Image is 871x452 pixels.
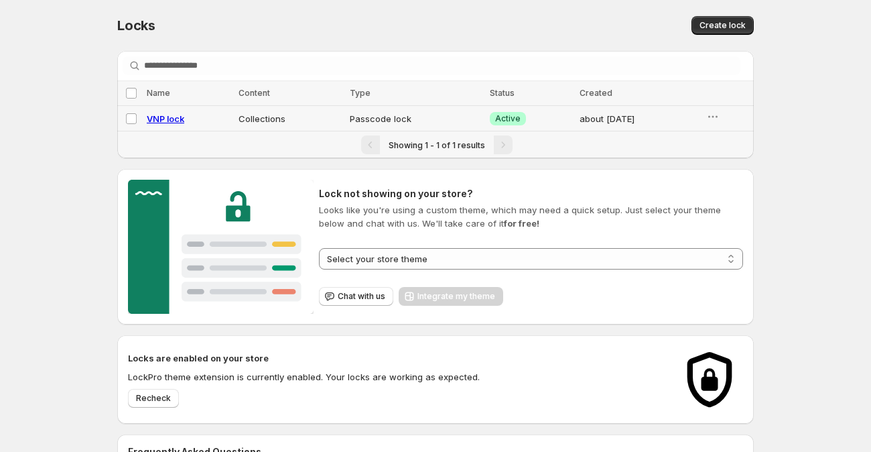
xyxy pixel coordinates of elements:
[147,88,170,98] span: Name
[495,113,521,124] span: Active
[239,88,270,98] span: Content
[699,20,746,31] span: Create lock
[504,218,539,229] strong: for free!
[234,106,345,131] td: Collections
[490,88,515,98] span: Status
[147,113,184,124] a: VNP lock
[136,393,171,404] span: Recheck
[350,88,371,98] span: Type
[389,140,485,150] span: Showing 1 - 1 of 1 results
[319,203,743,230] p: Looks like you're using a custom theme, which may need a quick setup. Just select your theme belo...
[128,351,663,365] h2: Locks are enabled on your store
[580,88,612,98] span: Created
[128,370,663,384] p: LockPro theme extension is currently enabled. Your locks are working as expected.
[576,106,703,131] td: about [DATE]
[117,17,155,34] span: Locks
[346,106,486,131] td: Passcode lock
[691,16,754,35] button: Create lock
[319,187,743,201] h2: Lock not showing on your store?
[117,131,754,158] nav: Pagination
[128,180,314,314] img: Customer support
[319,287,393,306] button: Chat with us
[338,291,385,302] span: Chat with us
[128,389,179,408] button: Recheck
